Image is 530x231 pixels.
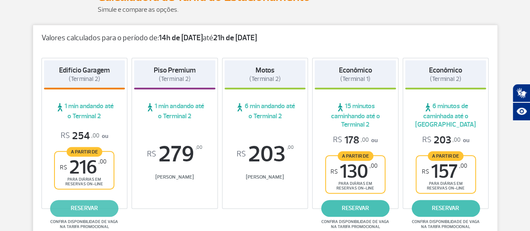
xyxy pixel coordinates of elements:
[422,134,469,147] p: ou
[134,143,215,166] span: 279
[98,5,433,15] p: Simule e compare as opções.
[411,200,480,217] a: reservar
[44,102,125,120] span: 1 min andando até o Terminal 2
[147,150,156,159] sup: R$
[333,134,369,147] span: 178
[236,150,246,159] sup: R$
[422,134,460,147] span: 203
[429,66,462,75] strong: Econômico
[512,102,530,121] button: Abrir recursos assistivos.
[49,219,119,229] span: Confira disponibilidade de vaga na tarifa promocional
[159,75,190,83] span: (Terminal 2)
[225,174,306,180] span: [PERSON_NAME]
[61,130,99,143] span: 254
[62,177,106,187] span: para diárias em reservas on-line
[60,158,106,177] span: 216
[41,34,489,43] p: Valores calculados para o período de: até
[370,162,377,169] sup: ,00
[459,162,467,169] sup: ,00
[159,33,203,43] strong: 14h de [DATE]
[225,143,306,166] span: 203
[315,102,396,129] span: 15 minutos caminhando até o Terminal 2
[134,174,215,180] span: [PERSON_NAME]
[411,219,481,229] span: Confira disponibilidade de vaga na tarifa promocional
[134,102,215,120] span: 1 min andando até o Terminal 2
[331,162,377,181] span: 130
[213,33,257,43] strong: 21h de [DATE]
[195,143,202,152] sup: ,00
[422,162,467,181] span: 157
[339,66,372,75] strong: Econômico
[331,168,338,175] sup: R$
[256,66,274,75] strong: Motos
[287,143,293,152] sup: ,00
[424,181,468,191] span: para diárias em reservas on-line
[50,200,119,217] a: reservar
[61,130,108,143] p: ou
[59,66,110,75] strong: Edifício Garagem
[422,168,429,175] sup: R$
[67,147,102,156] span: A partir de
[340,75,370,83] span: (Terminal 1)
[154,66,195,75] strong: Piso Premium
[333,181,377,191] span: para diárias em reservas on-line
[428,151,463,161] span: A partir de
[60,164,67,171] sup: R$
[512,84,530,102] button: Abrir tradutor de língua de sinais.
[249,75,281,83] span: (Terminal 2)
[69,75,100,83] span: (Terminal 2)
[320,219,390,229] span: Confira disponibilidade de vaga na tarifa promocional
[98,158,106,165] sup: ,00
[321,200,390,217] a: reservar
[430,75,461,83] span: (Terminal 2)
[405,102,486,129] span: 6 minutos de caminhada até o [GEOGRAPHIC_DATA]
[512,84,530,121] div: Plugin de acessibilidade da Hand Talk.
[225,102,306,120] span: 6 min andando até o Terminal 2
[333,134,377,147] p: ou
[338,151,373,161] span: A partir de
